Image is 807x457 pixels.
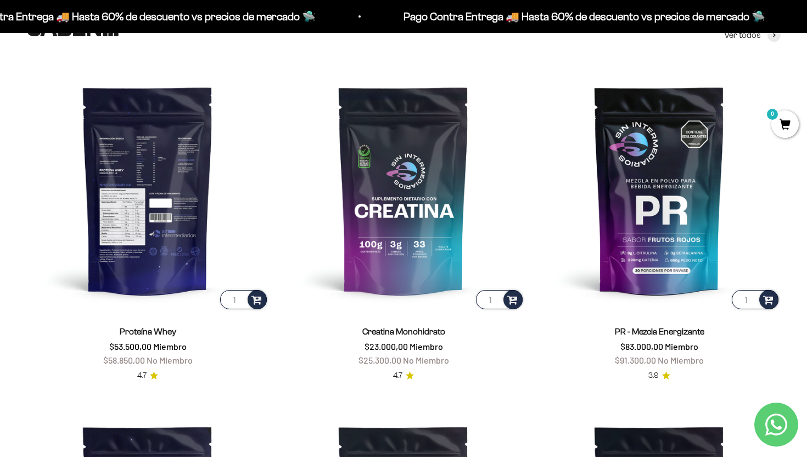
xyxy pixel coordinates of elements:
span: Miembro [665,341,698,352]
span: No Miembro [147,355,193,365]
a: PR - Mezcla Energizante [615,327,704,336]
span: Miembro [410,341,443,352]
span: $25.300,00 [358,355,401,365]
a: 0 [771,119,799,131]
span: No Miembro [658,355,704,365]
a: Proteína Whey [120,327,176,336]
span: $83.000,00 [620,341,663,352]
mark: 0 [766,108,779,121]
a: 4.74.7 de 5.0 estrellas [393,370,414,382]
span: No Miembro [403,355,449,365]
a: 3.93.9 de 5.0 estrellas [648,370,670,382]
span: $58.850,00 [103,355,145,365]
a: 4.74.7 de 5.0 estrellas [137,370,158,382]
span: $91.300,00 [615,355,656,365]
a: Ver todos [724,28,781,42]
span: $23.000,00 [365,341,408,352]
span: 4.7 [137,370,147,382]
a: Creatina Monohidrato [362,327,445,336]
p: Pago Contra Entrega 🚚 Hasta 60% de descuento vs precios de mercado 🛸 [398,8,760,25]
span: Ver todos [724,28,761,42]
span: Miembro [153,341,187,352]
img: Proteína Whey [26,69,269,311]
span: $53.500,00 [109,341,152,352]
span: 3.9 [648,370,659,382]
span: 4.7 [393,370,402,382]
